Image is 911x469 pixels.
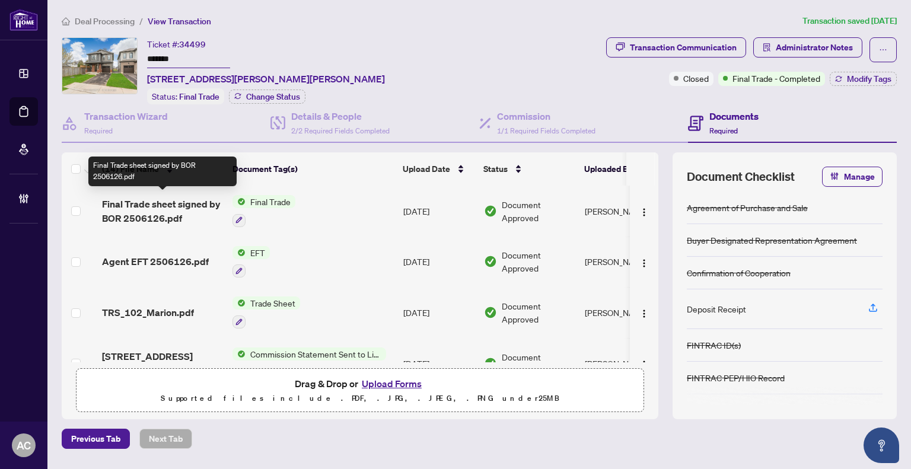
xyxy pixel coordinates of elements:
img: Logo [639,309,649,318]
span: Trade Sheet [246,296,300,310]
h4: Details & People [291,109,390,123]
span: Closed [683,72,709,85]
span: AC [17,437,31,454]
th: Uploaded By [579,152,668,186]
span: EFT [246,246,270,259]
img: Status Icon [232,246,246,259]
div: Agreement of Purchase and Sale [687,201,808,214]
div: Transaction Communication [630,38,737,57]
button: Status IconTrade Sheet [232,296,300,328]
img: Document Status [484,306,497,319]
span: Agent EFT 2506126.pdf [102,254,209,269]
span: Change Status [246,92,300,101]
img: Document Status [484,357,497,370]
td: [DATE] [399,186,479,237]
th: Upload Date [398,152,479,186]
div: Status: [147,88,224,104]
span: 1/1 Required Fields Completed [497,126,595,135]
img: Logo [639,259,649,268]
span: [STREET_ADDRESS][PERSON_NAME][PERSON_NAME] [147,72,385,86]
img: Status Icon [232,296,246,310]
span: Status [483,162,508,176]
button: Next Tab [139,429,192,449]
button: Status IconEFT [232,246,270,278]
span: Final Trade sheet signed by BOR 2506126.pdf [102,197,223,225]
div: Deposit Receipt [687,302,746,315]
span: Document Checklist [687,168,795,185]
td: [PERSON_NAME] [580,186,669,237]
div: FINTRAC PEP/HIO Record [687,371,785,384]
button: Logo [635,202,654,221]
button: Logo [635,252,654,271]
td: [DATE] [399,287,479,338]
div: Buyer Designated Representation Agreement [687,234,857,247]
div: Confirmation of Cooperation [687,266,791,279]
img: Logo [639,360,649,369]
span: Final Trade - Completed [732,72,820,85]
th: Document Tag(s) [228,152,398,186]
img: Document Status [484,205,497,218]
td: [PERSON_NAME] [580,338,669,389]
h4: Documents [709,109,759,123]
th: Status [479,152,579,186]
button: Status IconCommission Statement Sent to Listing Brokerage [232,347,386,379]
span: Document Approved [502,299,575,326]
span: Document Approved [502,350,575,377]
span: Commission Statement Sent to Listing Brokerage [246,347,386,360]
span: Drag & Drop orUpload FormsSupported files include .PDF, .JPG, .JPEG, .PNG under25MB [77,369,644,413]
button: Administrator Notes [753,37,862,58]
button: Transaction Communication [606,37,746,58]
li: / [139,14,143,28]
button: Previous Tab [62,429,130,449]
span: Required [84,126,113,135]
button: Logo [635,354,654,373]
h4: Commission [497,109,595,123]
img: Status Icon [232,195,246,208]
p: Supported files include .PDF, .JPG, .JPEG, .PNG under 25 MB [84,391,636,406]
div: Ticket #: [147,37,206,51]
td: [DATE] [399,237,479,288]
td: [DATE] [399,338,479,389]
button: Upload Forms [358,376,425,391]
img: Logo [639,208,649,217]
td: [PERSON_NAME] [580,287,669,338]
span: Manage [844,167,875,186]
th: (14) File Name [97,152,228,186]
span: Drag & Drop or [295,376,425,391]
span: Document Approved [502,198,575,224]
span: Administrator Notes [776,38,853,57]
span: ellipsis [879,46,887,54]
span: Document Approved [502,248,575,275]
span: TRS_102_Marion.pdf [102,305,194,320]
article: Transaction saved [DATE] [802,14,897,28]
span: Final Trade [179,91,219,102]
button: Status IconFinal Trade [232,195,295,227]
img: Document Status [484,255,497,268]
span: home [62,17,70,25]
button: Logo [635,303,654,322]
span: Final Trade [246,195,295,208]
span: Upload Date [403,162,450,176]
img: Status Icon [232,347,246,360]
img: IMG-X12096517_1.jpg [62,38,137,94]
button: Modify Tags [830,72,897,86]
h4: Transaction Wizard [84,109,168,123]
span: Deal Processing [75,16,135,27]
span: 34499 [179,39,206,50]
button: Manage [822,167,883,187]
span: Required [709,126,738,135]
span: Modify Tags [847,75,891,83]
span: [STREET_ADDRESS][PERSON_NAME]-INV.pdf [102,349,223,378]
button: Change Status [229,90,305,104]
div: FINTRAC ID(s) [687,339,741,352]
div: Final Trade sheet signed by BOR 2506126.pdf [88,157,237,186]
img: logo [9,9,38,31]
td: [PERSON_NAME] [580,237,669,288]
span: Previous Tab [71,429,120,448]
span: 2/2 Required Fields Completed [291,126,390,135]
button: Open asap [864,427,899,463]
span: solution [763,43,771,52]
span: View Transaction [148,16,211,27]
